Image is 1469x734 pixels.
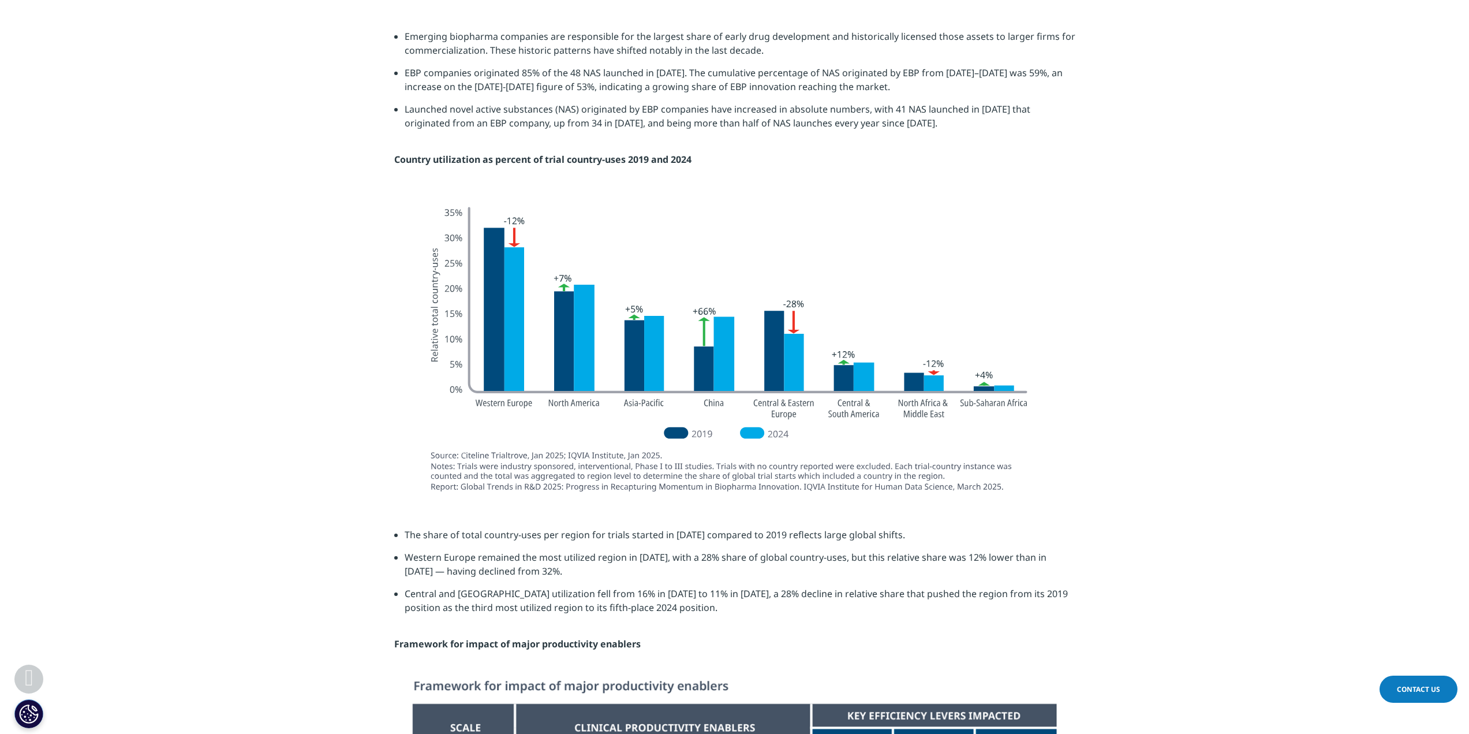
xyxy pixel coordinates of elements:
li: The share of total country-uses per region for trials started in [DATE] compared to 2019 reflects... [405,528,1075,550]
strong: Country utilization as percent of trial country-uses 2019 and 2024 [394,153,691,166]
button: Cookies Settings [14,699,43,728]
li: Emerging biopharma companies are responsible for the largest share of early drug development and ... [405,29,1075,66]
strong: Framework for impact of major productivity enablers [394,638,641,650]
a: Contact Us [1380,676,1457,703]
li: Western Europe remained the most utilized region in [DATE], with a 28% share of global country-us... [405,550,1075,587]
li: Central and [GEOGRAPHIC_DATA] utilization fell from 16% in [DATE] to 11% in [DATE], a 28% decline... [405,587,1075,623]
li: Launched novel active substances (NAS) originated by EBP companies have increased in absolute num... [405,102,1075,139]
li: EBP companies originated 85% of the 48 NAS launched in [DATE]. The cumulative percentage of NAS o... [405,66,1075,102]
span: Contact Us [1397,684,1440,694]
